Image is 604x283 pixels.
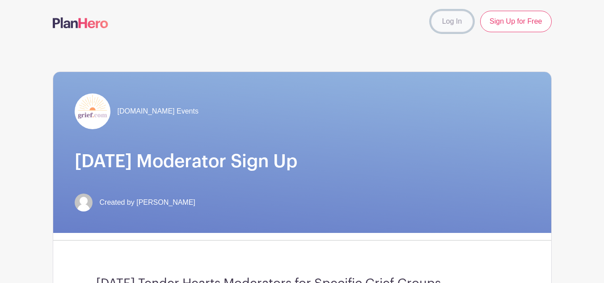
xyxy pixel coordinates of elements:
[53,17,108,28] img: logo-507f7623f17ff9eddc593b1ce0a138ce2505c220e1c5a4e2b4648c50719b7d32.svg
[100,197,195,208] span: Created by [PERSON_NAME]
[480,11,551,32] a: Sign Up for Free
[75,151,530,172] h1: [DATE] Moderator Sign Up
[75,93,110,129] img: grief-logo-planhero.png
[118,106,199,117] span: [DOMAIN_NAME] Events
[75,194,93,211] img: default-ce2991bfa6775e67f084385cd625a349d9dcbb7a52a09fb2fda1e96e2d18dcdb.png
[431,11,473,32] a: Log In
